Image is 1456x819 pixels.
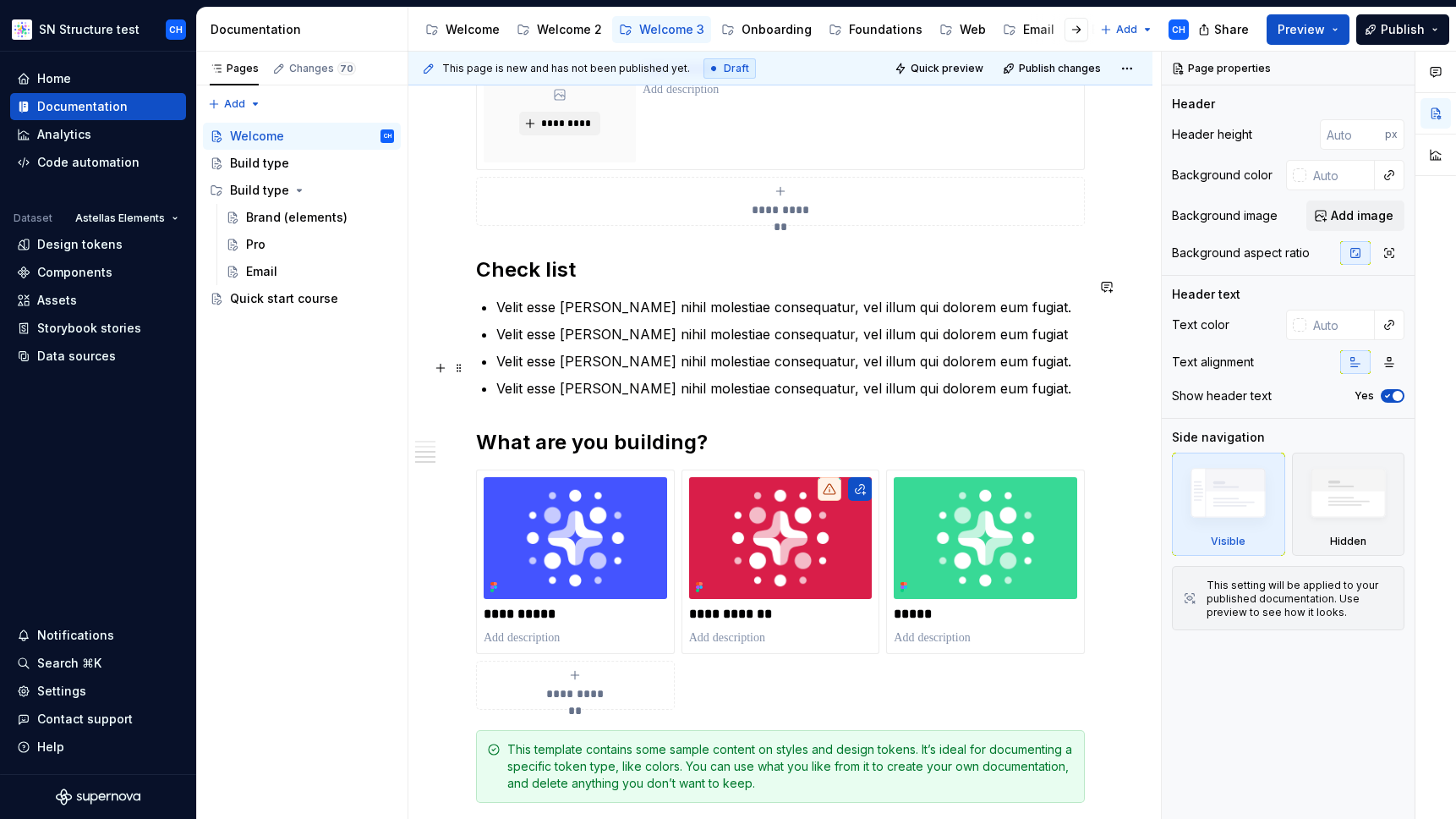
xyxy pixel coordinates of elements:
[37,627,114,644] div: Notifications
[1172,453,1285,556] div: Visible
[822,16,929,43] a: Foundations
[476,256,1085,283] h2: Check list
[37,70,71,87] div: Home
[1095,18,1158,41] button: Add
[998,57,1108,80] button: Publish changes
[203,123,401,150] a: WelcomeCH
[10,287,186,314] a: Assets
[37,655,101,672] div: Search ⌘K
[230,128,284,145] div: Welcome
[496,324,1085,344] p: Velit esse [PERSON_NAME] nihil molestiae consequatur, vel illum qui dolorem eum fugiat
[1019,62,1101,75] span: Publish changes
[1172,354,1254,371] div: Text alignment
[537,21,602,38] div: Welcome 2
[1385,128,1398,141] p: px
[1172,23,1185,36] div: CH
[1023,21,1054,38] div: Email
[37,154,140,171] div: Code automation
[1331,207,1393,224] span: Add image
[10,706,186,733] button: Contact support
[37,320,141,337] div: Storybook stories
[37,292,77,309] div: Assets
[442,62,690,75] span: This page is new and has not been published yet.
[446,21,500,38] div: Welcome
[1172,429,1265,446] div: Side navigation
[384,128,391,145] div: CH
[1306,201,1404,231] button: Add image
[639,21,704,38] div: Welcome 3
[246,209,348,226] div: Brand (elements)
[337,62,356,75] span: 70
[1211,535,1245,548] div: Visible
[1207,579,1393,619] div: This setting will be applied to your published documentation. Use preview to see how it looks.
[714,16,818,43] a: Onboarding
[1278,21,1325,38] span: Preview
[56,789,140,805] a: Supernova Logo
[1306,160,1375,190] input: Auto
[960,21,986,38] div: Web
[1172,286,1240,303] div: Header text
[37,236,123,253] div: Design tokens
[612,16,711,43] a: Welcome 3
[289,62,356,75] div: Changes
[10,65,186,92] a: Home
[484,477,667,599] img: 02793608-ed18-42f0-89c5-a2ad82fbec01.png
[419,13,1092,47] div: Page tree
[1172,96,1215,113] div: Header
[507,741,1074,792] div: This template contains some sample content on styles and design tokens. It’s ideal for documentin...
[1320,119,1385,150] input: Auto
[12,19,32,40] img: b2369ad3-f38c-46c1-b2a2-f2452fdbdcd2.png
[211,21,401,38] div: Documentation
[10,93,186,120] a: Documentation
[169,23,183,36] div: CH
[894,477,1077,599] img: b1a66cbb-d128-415a-8260-6a9248570300.png
[68,206,186,230] button: Astellas Elements
[1381,21,1425,38] span: Publish
[476,429,1085,456] h2: What are you building?
[230,290,338,307] div: Quick start course
[1292,453,1405,556] div: Hidden
[14,212,52,225] div: Dataset
[37,683,86,700] div: Settings
[75,212,165,225] span: Astellas Elements
[10,734,186,761] button: Help
[219,204,401,231] a: Brand (elements)
[1172,126,1252,143] div: Header height
[10,315,186,342] a: Storybook stories
[10,622,186,649] button: Notifications
[37,739,64,756] div: Help
[37,98,128,115] div: Documentation
[1172,167,1273,184] div: Background color
[724,62,749,75] span: Draft
[203,150,401,177] a: Build type
[37,126,91,143] div: Analytics
[10,678,186,705] a: Settings
[230,182,289,199] div: Build type
[230,155,289,172] div: Build type
[1214,21,1249,38] span: Share
[10,121,186,148] a: Analytics
[742,21,812,38] div: Onboarding
[37,264,112,281] div: Components
[849,21,922,38] div: Foundations
[496,378,1085,399] p: Velit esse [PERSON_NAME] nihil molestiae consequatur, vel illum qui dolorem eum fugiat.
[1172,388,1272,404] div: Show header text
[1355,389,1374,403] label: Yes
[1330,535,1366,548] div: Hidden
[10,650,186,677] button: Search ⌘K
[10,149,186,176] a: Code automation
[219,231,401,258] a: Pro
[37,711,133,728] div: Contact support
[3,11,193,47] button: SN Structure testCH
[219,258,401,285] a: Email
[996,16,1061,43] a: Email
[10,259,186,286] a: Components
[210,62,259,75] div: Pages
[689,477,873,599] img: 052cabf0-81d4-4c40-b0bc-8796bb77a0ae.png
[1172,207,1278,224] div: Background image
[1172,245,1310,261] div: Background aspect ratio
[496,351,1085,371] p: Velit esse [PERSON_NAME] nihil molestiae consequatur, vel illum qui dolorem eum fugiat.
[1172,316,1229,333] div: Text color
[1356,14,1449,45] button: Publish
[203,285,401,312] a: Quick start course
